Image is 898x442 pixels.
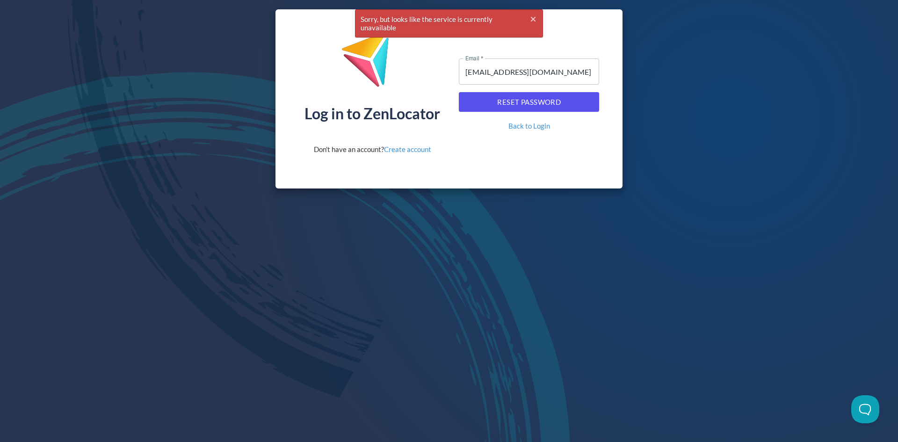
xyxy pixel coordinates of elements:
div: Don't have an account? [314,145,431,154]
iframe: Toggle Customer Support [851,395,879,423]
button: Reset Password [459,92,599,112]
a: Back to Login [508,121,550,131]
input: name@company.com [459,58,599,85]
a: Create account [384,145,431,153]
span: Reset Password [469,96,589,108]
div: Log in to ZenLocator [304,106,440,121]
img: ZenLocator [341,31,404,94]
span: Sorry, but looks like the service is currently unavailable [355,10,543,37]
